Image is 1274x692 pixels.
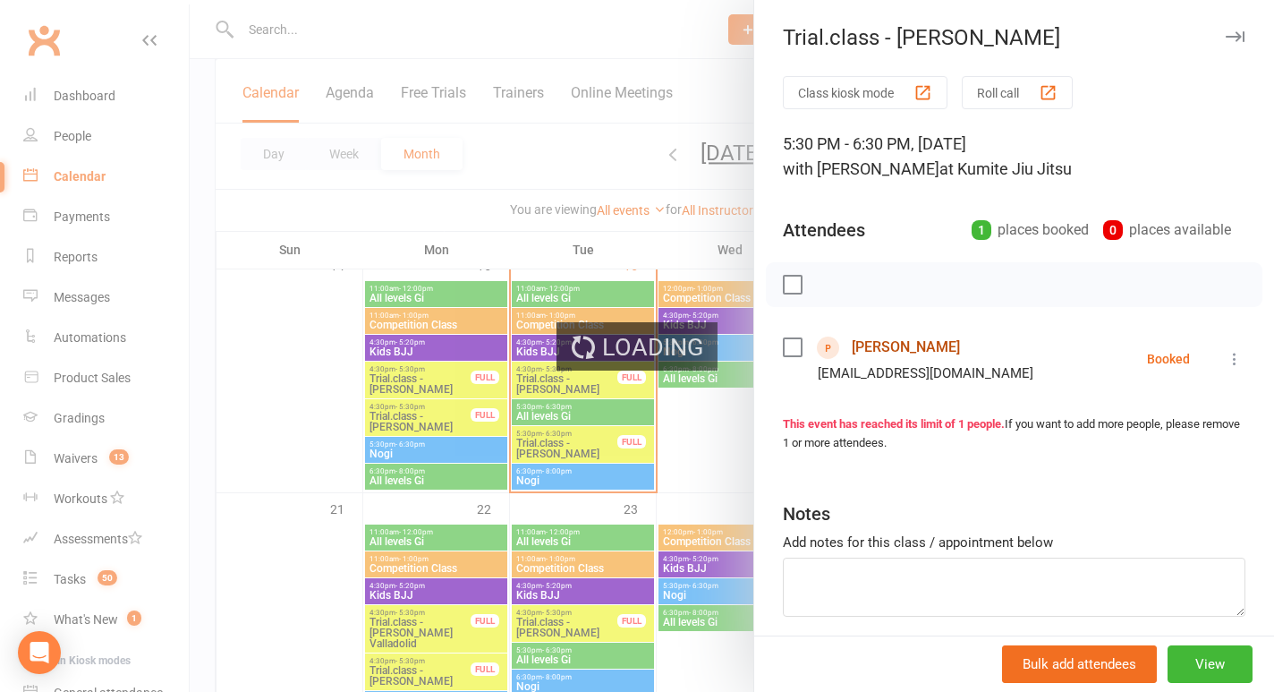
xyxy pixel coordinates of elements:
[783,132,1245,182] div: 5:30 PM - 6:30 PM, [DATE]
[18,631,61,674] div: Open Intercom Messenger
[783,218,865,243] div: Attendees
[972,220,991,240] div: 1
[783,159,939,178] span: with [PERSON_NAME]
[1103,218,1231,243] div: places available
[1147,353,1190,365] div: Booked
[783,417,1005,431] strong: This event has reached its limit of 1 people.
[939,159,1072,178] span: at Kumite Jiu Jitsu
[962,76,1073,109] button: Roll call
[852,333,960,362] a: [PERSON_NAME]
[783,76,947,109] button: Class kiosk mode
[1103,220,1123,240] div: 0
[783,415,1245,453] div: If you want to add more people, please remove 1 or more attendees.
[783,532,1245,553] div: Add notes for this class / appointment below
[1002,645,1157,683] button: Bulk add attendees
[754,25,1274,50] div: Trial.class - [PERSON_NAME]
[1168,645,1253,683] button: View
[818,362,1033,385] div: [EMAIL_ADDRESS][DOMAIN_NAME]
[783,501,830,526] div: Notes
[972,218,1089,243] div: places booked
